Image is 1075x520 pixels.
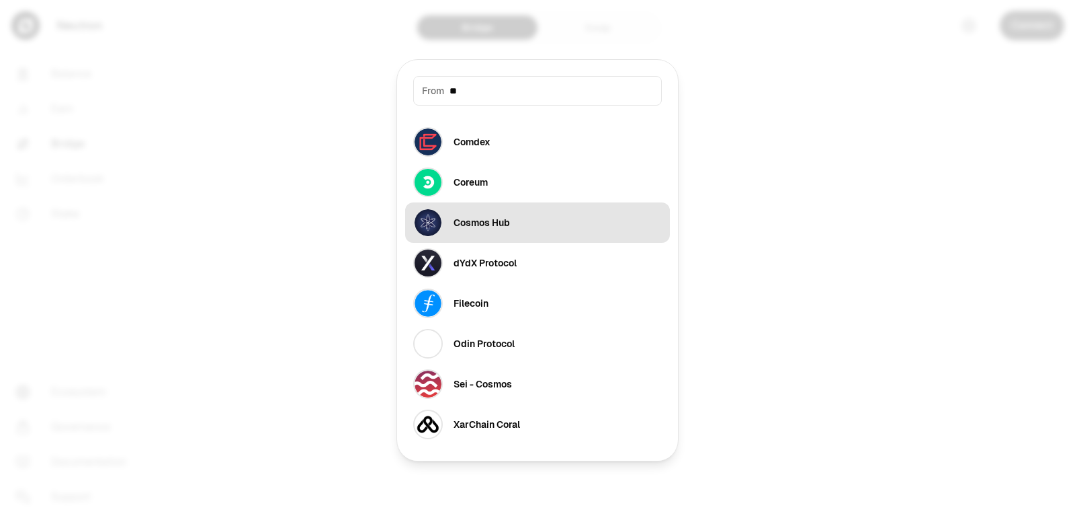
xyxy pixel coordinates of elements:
[405,202,670,243] button: Cosmos Hub LogoCosmos Hub
[405,404,670,445] button: XarChain Coral LogoXarChain Coral
[405,243,670,283] button: dYdX Protocol LogodYdX Protocol
[413,127,443,157] img: Comdex Logo
[405,162,670,202] button: Coreum LogoCoreum
[454,418,520,431] div: XarChain Coral
[422,84,444,98] span: From
[454,135,490,149] div: Comdex
[454,297,488,310] div: Filecoin
[454,216,510,229] div: Cosmos Hub
[454,377,512,391] div: Sei - Cosmos
[405,324,670,364] button: Odin Protocol LogoOdin Protocol
[413,208,443,237] img: Cosmos Hub Logo
[405,283,670,324] button: Filecoin LogoFilecoin
[454,256,517,270] div: dYdX Protocol
[413,248,443,278] img: dYdX Protocol Logo
[454,176,488,189] div: Coreum
[405,364,670,404] button: Sei - Cosmos LogoSei - Cosmos
[413,168,443,197] img: Coreum Logo
[405,122,670,162] button: Comdex LogoComdex
[413,289,443,318] img: Filecoin Logo
[454,337,515,350] div: Odin Protocol
[413,329,443,359] img: Odin Protocol Logo
[413,410,443,439] img: XarChain Coral Logo
[413,369,443,399] img: Sei - Cosmos Logo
